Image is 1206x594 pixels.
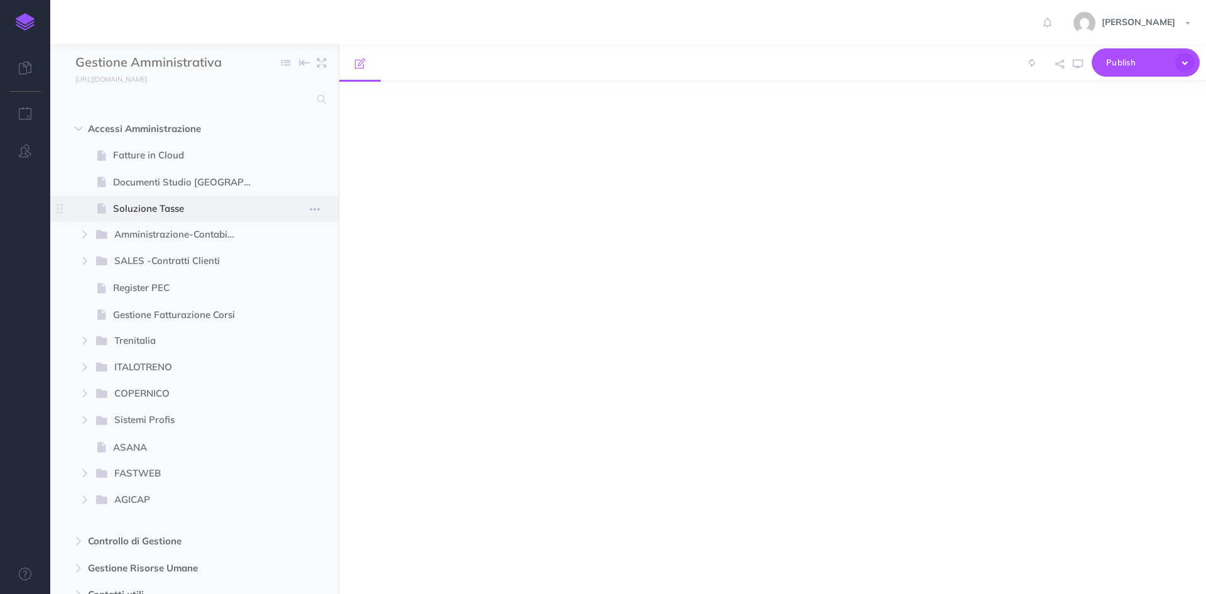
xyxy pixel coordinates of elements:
span: Amministrazione-Contabilità [114,227,246,243]
span: Gestione Risorse Umane [88,561,247,576]
input: Search [75,88,310,111]
small: [URL][DOMAIN_NAME] [75,75,147,84]
span: Fatture in Cloud [113,148,263,163]
span: ASANA [113,440,263,455]
img: 773ddf364f97774a49de44848d81cdba.jpg [1073,12,1095,34]
span: ITALOTRENO [114,360,244,376]
input: Documentation Name [75,53,223,72]
span: AGICAP [114,492,244,509]
a: [URL][DOMAIN_NAME] [50,72,160,85]
span: Publish [1106,53,1169,72]
span: FASTWEB [114,466,244,482]
span: Soluzione Tasse [113,201,263,216]
span: Register PEC [113,280,263,295]
span: Documenti Studio [GEOGRAPHIC_DATA] [113,175,263,190]
span: Accessi Amministrazione [88,121,247,136]
span: Gestione Fatturazione Corsi [113,307,263,322]
span: COPERNICO [114,386,244,402]
span: Trenitalia [114,333,244,349]
img: logo-mark.svg [16,13,35,31]
span: SALES -Contratti Clienti [114,253,244,270]
span: [PERSON_NAME] [1095,16,1182,28]
span: Controllo di Gestione [88,534,247,549]
span: Sistemi Profis [114,412,244,429]
button: Publish [1092,48,1200,77]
